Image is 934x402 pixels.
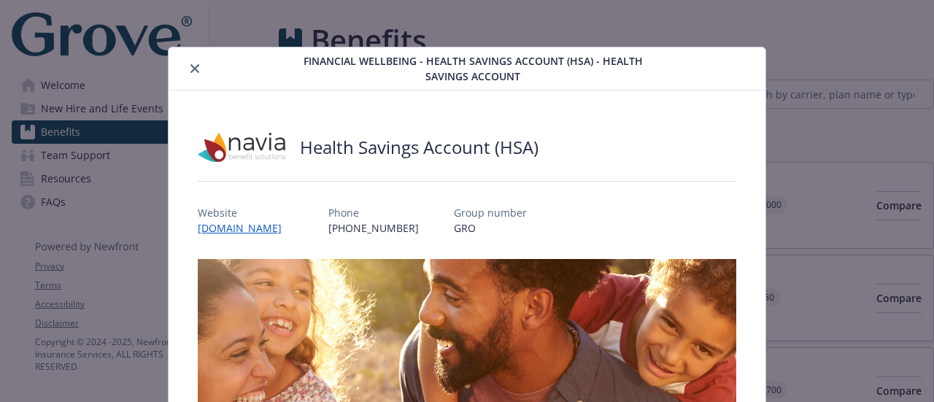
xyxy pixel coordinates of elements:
a: [DOMAIN_NAME] [198,221,293,235]
p: Group number [454,205,527,220]
span: Financial Wellbeing - Health Savings Account (HSA) - Health Savings Account [298,53,649,84]
p: [PHONE_NUMBER] [328,220,419,236]
h2: Health Savings Account (HSA) [300,135,539,160]
p: Phone [328,205,419,220]
img: Navia Benefit Solutions [198,125,285,169]
p: Website [198,205,293,220]
button: close [186,60,204,77]
p: GRO [454,220,527,236]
